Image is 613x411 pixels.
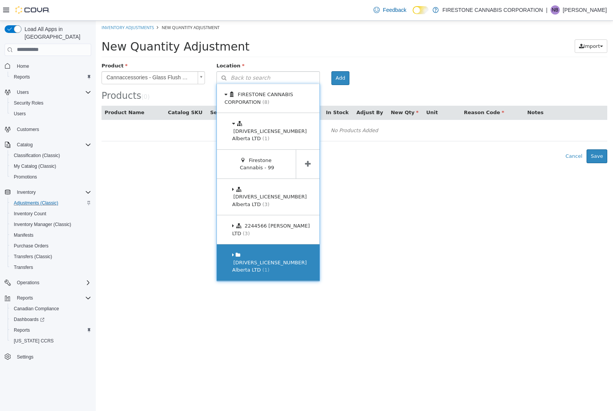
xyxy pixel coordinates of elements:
button: Users [8,108,94,119]
img: Cova [15,6,50,14]
a: Reports [11,72,33,82]
span: Inventory Manager (Classic) [14,221,71,228]
input: Dark Mode [413,6,429,14]
span: (3) [147,210,154,216]
span: Washington CCRS [11,336,91,346]
a: Transfers (Classic) [11,252,55,261]
p: FIRESTONE CANNABIS CORPORATION [443,5,543,15]
button: Add [236,51,254,64]
span: [DRIVERS_LICENSE_NUMBER] Alberta LTD [136,239,211,252]
button: Unit [331,88,344,96]
button: Catalog [14,140,36,149]
button: Reports [8,72,94,82]
div: nichol babiak [551,5,560,15]
a: Adjustments (Classic) [11,198,61,208]
div: No Products Added [11,104,506,116]
span: Customers [17,126,39,133]
span: Home [14,61,91,71]
button: Inventory [2,187,94,198]
span: My Catalog (Classic) [11,162,91,171]
button: Promotions [8,172,94,182]
span: Manifests [14,232,33,238]
button: My Catalog (Classic) [8,161,94,172]
span: Promotions [11,172,91,182]
span: My Catalog (Classic) [14,163,56,169]
span: Reports [11,326,91,335]
span: Operations [17,280,39,286]
button: Operations [14,278,43,287]
a: My Catalog (Classic) [11,162,59,171]
span: Firestone Cannabis - 99 [144,137,179,150]
span: [DRIVERS_LICENSE_NUMBER] Alberta LTD [136,173,211,187]
span: Dashboards [11,315,91,324]
button: Save [491,129,511,142]
span: Inventory Count [14,211,46,217]
span: New Quantity Adjustment [6,19,154,33]
a: Purchase Orders [11,241,52,251]
a: Manifests [11,231,36,240]
span: (3) [167,181,174,187]
button: Reports [14,293,36,303]
button: Adjustments (Classic) [8,198,94,208]
span: Canadian Compliance [11,304,91,313]
span: Load All Apps in [GEOGRAPHIC_DATA] [21,25,91,41]
a: Inventory Adjustments [6,4,58,10]
button: [US_STATE] CCRS [8,336,94,346]
span: Reason Code [368,89,408,95]
span: (8) [167,79,174,84]
span: Customers [14,124,91,134]
span: Inventory Manager (Classic) [11,220,91,229]
span: New Quantity Adjustment [66,4,124,10]
button: Back to search [121,51,224,64]
button: Users [14,88,32,97]
span: Settings [17,354,33,360]
a: Reports [11,326,33,335]
button: Product Name [9,88,50,96]
span: 0 [48,73,52,80]
span: Users [17,89,29,95]
p: | [546,5,547,15]
a: Inventory Count [11,209,49,218]
button: Cancel [465,129,491,142]
span: Transfers [11,263,91,272]
span: Canadian Compliance [14,306,59,312]
button: Home [2,61,94,72]
span: Reports [11,72,91,82]
a: Security Roles [11,98,46,108]
span: Manifests [11,231,91,240]
button: Reports [2,293,94,303]
small: ( ) [46,73,54,80]
span: Transfers (Classic) [14,254,52,260]
span: Classification (Classic) [11,151,91,160]
span: Classification (Classic) [14,152,60,159]
span: 2244566 [PERSON_NAME] LTD [136,202,214,216]
button: Import [479,19,511,33]
span: (1) [167,115,174,121]
a: Canadian Compliance [11,304,62,313]
span: Reports [17,295,33,301]
span: Back to search [121,53,174,61]
span: [DRIVERS_LICENSE_NUMBER] Alberta LTD [136,108,211,121]
span: Security Roles [11,98,91,108]
button: Adjust By [261,88,289,96]
button: Classification (Classic) [8,150,94,161]
span: Catalog [17,142,33,148]
button: Catalog [2,139,94,150]
a: Customers [14,125,42,134]
button: Transfers (Classic) [8,251,94,262]
span: Reports [14,74,30,80]
a: Inventory Manager (Classic) [11,220,74,229]
a: Cannaccessories - Glass Flush Mount Downstem (4.0") [6,51,109,64]
span: Transfers (Classic) [11,252,91,261]
span: Dark Mode [413,14,413,15]
span: Promotions [14,174,37,180]
a: Dashboards [11,315,48,324]
span: Adjustments (Classic) [11,198,91,208]
span: Users [11,109,91,118]
span: Purchase Orders [11,241,91,251]
a: Settings [14,352,36,362]
button: Reports [8,325,94,336]
button: Canadian Compliance [8,303,94,314]
button: Inventory Count [8,208,94,219]
span: Product [6,42,32,48]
